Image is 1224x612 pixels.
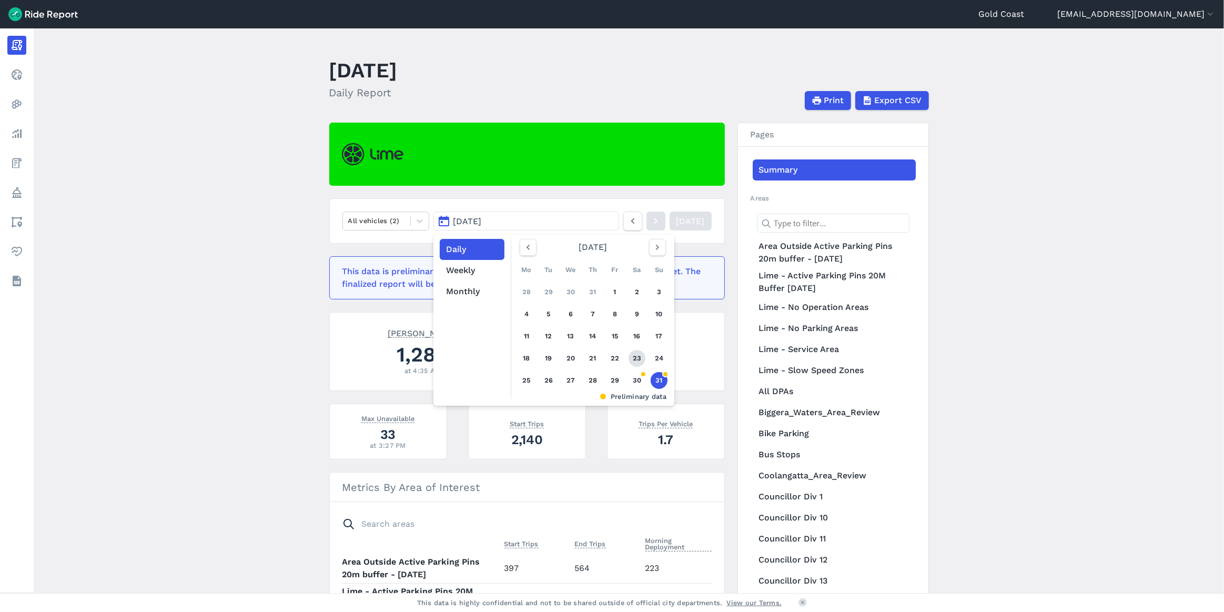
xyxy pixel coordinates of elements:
th: Lime - Active Parking Pins 20M Buffer [DATE] [342,583,500,612]
h3: Metrics By Area of Interest [330,473,724,502]
img: Lime [342,143,403,165]
a: Councillor Div 1 [753,486,916,507]
button: Weekly [440,260,504,281]
a: Policy [7,183,26,202]
a: 16 [629,328,645,345]
a: Heatmaps [7,95,26,114]
div: Preliminary data [519,392,666,402]
a: 15 [606,328,623,345]
a: Councillor Div 13 [753,570,916,591]
a: 4 [518,306,535,323]
div: [DATE] [515,239,670,256]
span: [PERSON_NAME] [388,327,458,338]
a: Lime - Slow Speed Zones [753,360,916,381]
span: Morning Deployment [645,535,712,551]
div: at 4:35 AM [342,366,503,376]
a: Lime - Service Area [753,339,916,360]
button: Morning Deployment [645,535,712,554]
div: Su [651,262,667,278]
span: End Trips [575,538,606,548]
a: Area Outside Active Parking Pins 20m buffer - [DATE] [753,238,916,267]
a: Lime - No Parking Areas [753,318,916,339]
a: Analyze [7,124,26,143]
a: Areas [7,213,26,232]
a: 25 [518,372,535,389]
span: Start Trips [510,418,544,428]
div: Th [584,262,601,278]
a: Summary [753,159,916,180]
td: 223 [641,554,712,583]
div: Mo [518,262,535,278]
span: Print [824,94,844,107]
a: 10 [651,306,667,323]
a: All DPAs [753,381,916,402]
a: 23 [629,350,645,367]
a: Coolangatta_Area_Review [753,465,916,486]
a: Councillor Div 11 [753,528,916,549]
a: 29 [606,372,623,389]
td: 1,580 [500,583,571,612]
div: 1.7 [620,430,712,449]
a: Lime - No Operation Areas [753,297,916,318]
div: We [562,262,579,278]
a: Health [7,242,26,261]
div: 33 [342,425,434,444]
a: 24 [651,350,667,367]
a: 18 [518,350,535,367]
a: 28 [584,372,601,389]
a: 27 [562,372,579,389]
img: Ride Report [8,7,78,21]
a: 1 [606,284,623,300]
a: 3 [651,284,667,300]
div: Fr [606,262,623,278]
h3: Pages [738,123,928,147]
a: [DATE] [670,212,712,230]
div: This data is preliminary and may be missing events that haven't been reported yet. The finalized ... [342,265,705,290]
th: Area Outside Active Parking Pins 20m buffer - [DATE] [342,554,500,583]
a: 17 [651,328,667,345]
a: View our Terms. [727,598,782,608]
div: Sa [629,262,645,278]
input: Type to filter... [757,214,909,233]
button: Daily [440,239,504,260]
a: 6 [562,306,579,323]
a: 12 [540,328,557,345]
td: 397 [500,554,571,583]
a: Report [7,36,26,55]
a: Gold Coast [978,8,1024,21]
button: Monthly [440,281,504,302]
a: Datasets [7,272,26,290]
a: 28 [518,284,535,300]
a: 2 [629,284,645,300]
a: Fees [7,154,26,173]
button: Print [805,91,851,110]
a: 21 [584,350,601,367]
td: 979 [641,583,712,612]
h2: Daily Report [329,85,398,101]
span: Start Trips [504,538,539,548]
td: 564 [571,554,641,583]
a: 5 [540,306,557,323]
a: 19 [540,350,557,367]
a: Bike Parking [753,423,916,444]
a: 30 [629,372,645,389]
td: 1,441 [571,583,641,612]
a: 13 [562,328,579,345]
button: End Trips [575,538,606,550]
button: Start Trips [504,538,539,550]
a: Councillor Div 10 [753,507,916,528]
div: at 3:27 PM [342,440,434,450]
div: Tu [540,262,557,278]
a: Bus Stops [753,444,916,465]
span: Export CSV [875,94,922,107]
a: 29 [540,284,557,300]
a: 8 [606,306,623,323]
button: [DATE] [433,212,619,230]
span: [DATE] [453,216,481,226]
a: 31 [651,372,667,389]
div: 2,140 [481,430,573,449]
a: 9 [629,306,645,323]
a: 20 [562,350,579,367]
button: [EMAIL_ADDRESS][DOMAIN_NAME] [1057,8,1216,21]
a: 14 [584,328,601,345]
